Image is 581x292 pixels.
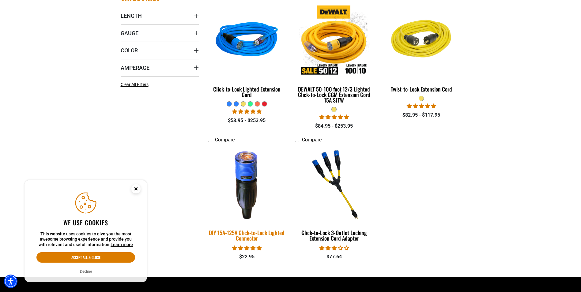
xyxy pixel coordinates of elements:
[296,6,373,76] img: DEWALT 50-100 foot 12/3 Lighted Click-to-Lock CGM Extension Cord 15A SJTW
[208,230,286,241] div: DIY 15A-125V Click-to-Lock Lighted Connector
[232,245,262,251] span: 4.84 stars
[208,6,285,76] img: blue
[36,231,135,248] p: This website uses cookies to give you the most awesome browsing experience and provide you with r...
[121,59,199,76] summary: Amperage
[382,111,460,119] div: $82.95 - $117.95
[36,219,135,226] h2: We use cookies
[208,86,286,97] div: Click-to-Lock Lighted Extension Cord
[4,275,17,288] div: Accessibility Menu
[111,242,133,247] a: This website uses cookies to give you the most awesome browsing experience and provide you with r...
[295,253,373,260] div: $77.64
[296,149,373,219] img: Click-to-Lock 3-Outlet Locking Extension Cord Adapter
[125,180,147,199] button: Close this option
[319,114,349,120] span: 4.84 stars
[382,2,460,95] a: yellow Twist-to-Lock Extension Cord
[295,86,373,103] div: DEWALT 50-100 foot 12/3 Lighted Click-to-Lock CGM Extension Cord 15A SJTW
[121,42,199,59] summary: Color
[121,12,142,19] span: Length
[208,117,286,124] div: $53.95 - $253.95
[121,81,151,88] a: Clear All Filters
[215,137,235,143] span: Compare
[25,180,147,283] aside: Cookie Consent
[319,245,349,251] span: 3.00 stars
[295,122,373,130] div: $84.95 - $253.95
[204,145,290,223] img: DIY 15A-125V Click-to-Lock Lighted Connector
[121,82,149,87] span: Clear All Filters
[36,252,135,263] button: Accept all & close
[121,30,138,37] span: Gauge
[232,109,262,114] span: 4.87 stars
[382,86,460,92] div: Twist-to-Lock Extension Cord
[208,253,286,260] div: $22.95
[121,7,199,24] summary: Length
[383,6,460,76] img: yellow
[208,146,286,245] a: DIY 15A-125V Click-to-Lock Lighted Connector DIY 15A-125V Click-to-Lock Lighted Connector
[208,2,286,101] a: blue Click-to-Lock Lighted Extension Cord
[295,2,373,107] a: DEWALT 50-100 foot 12/3 Lighted Click-to-Lock CGM Extension Cord 15A SJTW DEWALT 50-100 foot 12/3...
[295,146,373,245] a: Click-to-Lock 3-Outlet Locking Extension Cord Adapter Click-to-Lock 3-Outlet Locking Extension Co...
[302,137,322,143] span: Compare
[295,230,373,241] div: Click-to-Lock 3-Outlet Locking Extension Cord Adapter
[407,103,436,109] span: 5.00 stars
[121,64,149,71] span: Amperage
[121,47,138,54] span: Color
[78,268,94,275] button: Decline
[121,24,199,42] summary: Gauge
